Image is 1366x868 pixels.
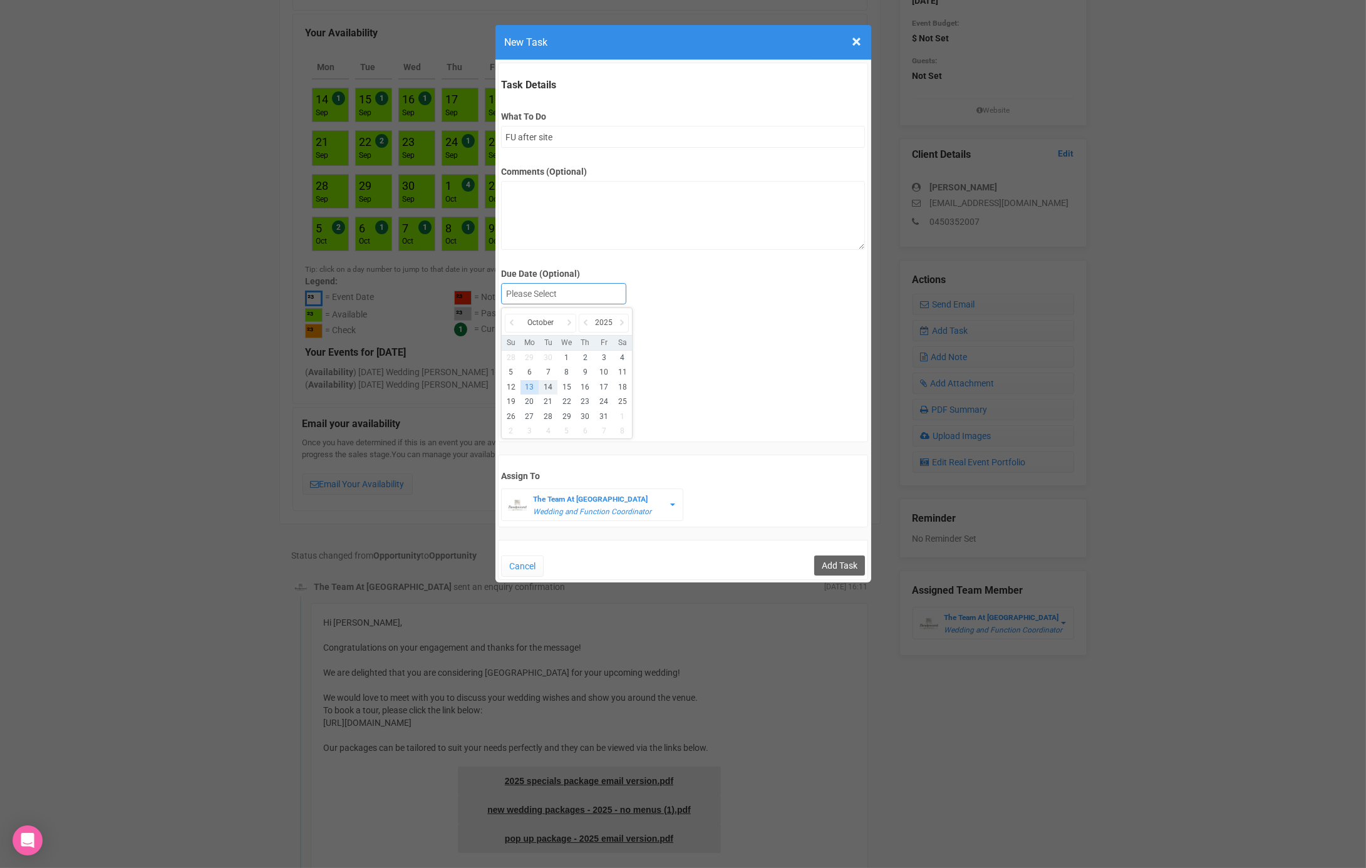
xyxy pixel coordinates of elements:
img: BGLogo.jpg [508,496,527,515]
li: 29 [520,351,539,365]
li: 17 [594,380,613,395]
li: 22 [557,395,576,409]
li: 10 [594,365,613,380]
strong: The Team At [GEOGRAPHIC_DATA] [533,495,648,504]
li: 2 [576,351,595,365]
li: 7 [594,424,613,438]
li: 23 [576,395,595,409]
li: 4 [613,351,632,365]
li: 19 [502,395,520,409]
li: Sa [613,338,632,348]
li: 9 [576,365,595,380]
li: 1 [613,410,632,424]
input: Add Task [814,555,865,576]
label: What To Do [501,110,865,123]
span: 2025 [595,318,613,328]
li: 30 [539,351,557,365]
label: Assign To [501,470,865,482]
li: 12 [502,380,520,395]
li: Mo [520,338,539,348]
li: 3 [594,351,613,365]
h4: New Task [505,34,862,50]
li: 21 [539,395,557,409]
label: Comments (Optional) [501,165,865,178]
li: Tu [539,338,557,348]
li: 1 [557,351,576,365]
li: 5 [502,365,520,380]
li: Fr [594,338,613,348]
li: Su [502,338,520,348]
li: 27 [520,410,539,424]
span: October [527,318,554,328]
li: 4 [539,424,557,438]
li: We [557,338,576,348]
legend: Task Details [501,78,865,93]
li: 6 [576,424,595,438]
li: 20 [520,395,539,409]
li: 7 [539,365,557,380]
li: 31 [594,410,613,424]
li: 24 [594,395,613,409]
li: 25 [613,395,632,409]
span: × [852,31,862,52]
li: 13 [520,380,539,395]
li: 15 [557,380,576,395]
li: 30 [576,410,595,424]
li: 28 [539,410,557,424]
li: 5 [557,424,576,438]
li: 14 [539,380,557,395]
li: 16 [576,380,595,395]
label: Due Date (Optional) [501,267,865,280]
li: 11 [613,365,632,380]
li: 2 [502,424,520,438]
button: Cancel [501,555,544,577]
li: Th [576,338,595,348]
li: 26 [502,410,520,424]
li: 28 [502,351,520,365]
li: 8 [613,424,632,438]
li: 3 [520,424,539,438]
li: 29 [557,410,576,424]
li: 18 [613,380,632,395]
div: Open Intercom Messenger [13,825,43,855]
em: Wedding and Function Coordinator [533,507,651,516]
li: 6 [520,365,539,380]
li: 8 [557,365,576,380]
